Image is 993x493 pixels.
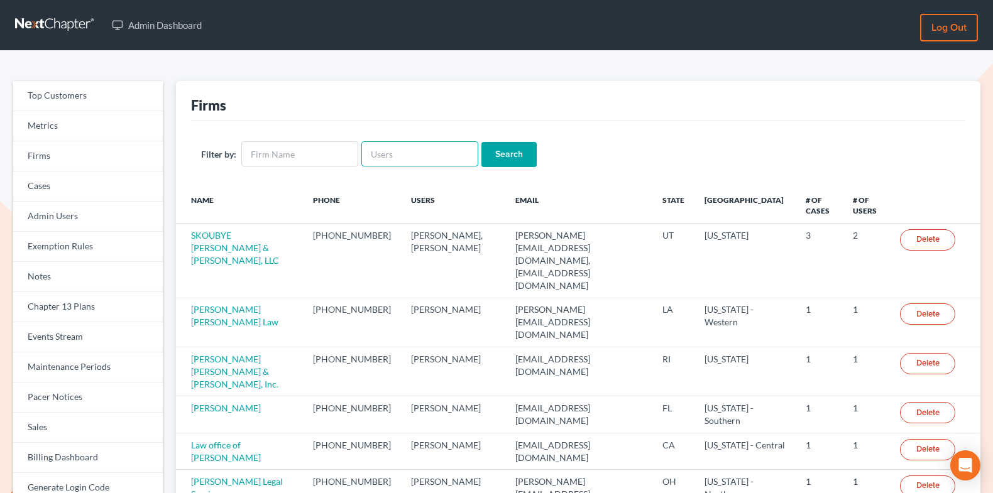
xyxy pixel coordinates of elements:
td: [US_STATE] [694,347,796,396]
a: [PERSON_NAME] [PERSON_NAME] Law [191,304,278,327]
label: Filter by: [201,148,236,161]
a: Exemption Rules [13,232,163,262]
a: Notes [13,262,163,292]
td: 2 [843,224,890,298]
th: State [652,187,694,224]
a: Cases [13,171,163,202]
input: Search [481,142,537,167]
td: RI [652,347,694,396]
td: UT [652,224,694,298]
a: Firms [13,141,163,171]
a: Maintenance Periods [13,352,163,382]
a: [PERSON_NAME] [PERSON_NAME] & [PERSON_NAME], Inc. [191,354,278,389]
td: [EMAIL_ADDRESS][DOMAIN_NAME] [505,433,653,469]
th: Users [401,187,505,224]
a: Delete [900,402,955,423]
td: [PERSON_NAME][EMAIL_ADDRESS][DOMAIN_NAME], [EMAIL_ADDRESS][DOMAIN_NAME] [505,224,653,298]
a: Delete [900,229,955,251]
th: Phone [303,187,401,224]
td: [EMAIL_ADDRESS][DOMAIN_NAME] [505,347,653,396]
td: [PERSON_NAME] [401,433,505,469]
th: [GEOGRAPHIC_DATA] [694,187,796,224]
a: SKOUBYE [PERSON_NAME] & [PERSON_NAME], LLC [191,230,279,266]
a: Delete [900,303,955,325]
td: [PHONE_NUMBER] [303,298,401,347]
a: Admin Users [13,202,163,232]
td: 1 [796,433,843,469]
td: [US_STATE] [694,224,796,298]
td: [PHONE_NUMBER] [303,347,401,396]
a: Delete [900,439,955,460]
td: 1 [796,347,843,396]
td: [PHONE_NUMBER] [303,433,401,469]
a: Billing Dashboard [13,443,163,473]
th: Name [176,187,303,224]
a: [PERSON_NAME] [191,403,261,413]
a: Chapter 13 Plans [13,292,163,322]
a: Log out [920,14,978,41]
a: Events Stream [13,322,163,352]
th: # of Cases [796,187,843,224]
td: 1 [843,298,890,347]
a: Metrics [13,111,163,141]
td: 1 [843,433,890,469]
td: [PERSON_NAME], [PERSON_NAME] [401,224,505,298]
td: [PERSON_NAME][EMAIL_ADDRESS][DOMAIN_NAME] [505,298,653,347]
a: Delete [900,353,955,374]
td: [US_STATE] - Western [694,298,796,347]
input: Firm Name [241,141,358,166]
td: FL [652,396,694,433]
div: Firms [191,96,226,114]
a: Admin Dashboard [106,14,208,36]
a: Law office of [PERSON_NAME] [191,440,261,463]
td: 3 [796,224,843,298]
td: [PERSON_NAME] [401,396,505,433]
td: 1 [843,396,890,433]
td: [PERSON_NAME] [401,298,505,347]
a: Pacer Notices [13,382,163,413]
div: Open Intercom Messenger [950,450,980,480]
td: [PHONE_NUMBER] [303,396,401,433]
a: Top Customers [13,81,163,111]
td: [PHONE_NUMBER] [303,224,401,298]
td: CA [652,433,694,469]
td: 1 [796,396,843,433]
td: [PERSON_NAME] [401,347,505,396]
td: 1 [796,298,843,347]
th: # of Users [843,187,890,224]
input: Users [361,141,478,166]
td: [US_STATE] - Southern [694,396,796,433]
th: Email [505,187,653,224]
td: [US_STATE] - Central [694,433,796,469]
td: 1 [843,347,890,396]
td: [EMAIL_ADDRESS][DOMAIN_NAME] [505,396,653,433]
td: LA [652,298,694,347]
a: Sales [13,413,163,443]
